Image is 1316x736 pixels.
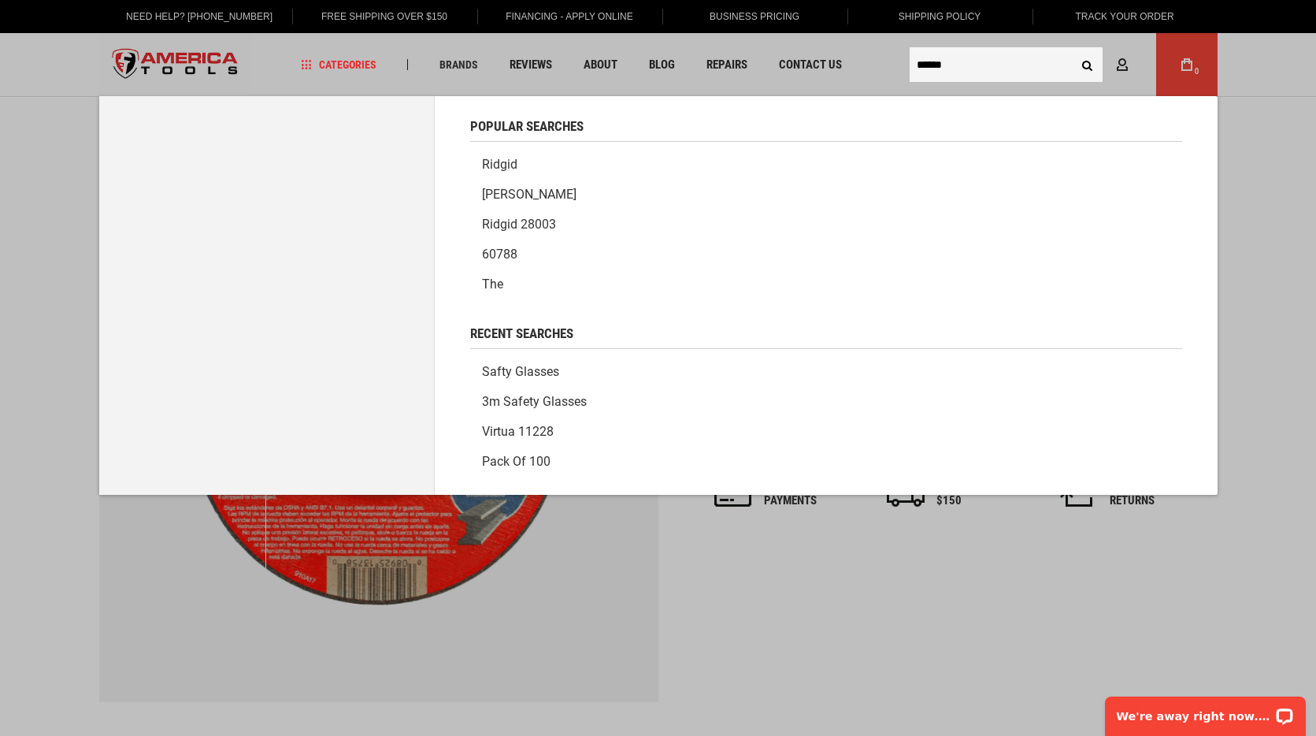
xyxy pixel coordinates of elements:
a: Ridgid 28003 [470,210,1182,240]
a: [PERSON_NAME] [470,180,1182,210]
a: 3m safety glasses [470,387,1182,417]
a: The [470,269,1182,299]
span: Recent Searches [470,327,573,340]
a: 60788 [470,240,1182,269]
a: virtua 11228 [470,417,1182,447]
span: Popular Searches [470,120,584,133]
a: safty glasses [470,357,1182,387]
a: Categories [294,54,384,76]
iframe: LiveChat chat widget [1095,686,1316,736]
span: Categories [301,59,376,70]
button: Search [1073,50,1103,80]
a: pack of 100 [470,447,1182,477]
a: Ridgid [470,150,1182,180]
span: Brands [439,59,478,70]
a: Brands [432,54,485,76]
